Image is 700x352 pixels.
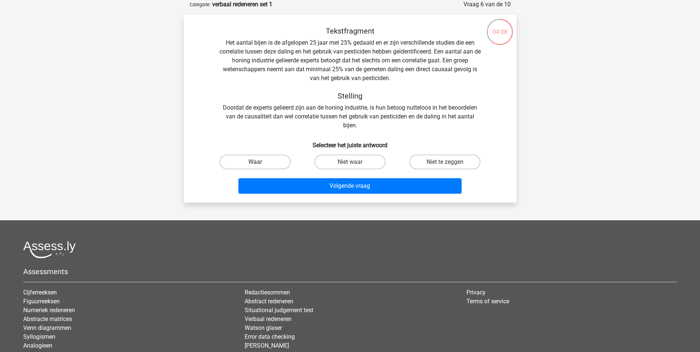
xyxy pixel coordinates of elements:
[314,155,386,169] label: Niet waar
[245,307,313,314] a: Situational judgement test
[238,178,462,194] button: Volgende vraag
[245,315,292,322] a: Verbaal redeneren
[245,289,290,296] a: Redactiesommen
[23,241,76,258] img: Assessly logo
[190,2,211,7] small: Categorie:
[409,155,480,169] label: Niet te zeggen
[212,1,272,8] strong: verbaal redeneren set 1
[245,342,289,349] a: [PERSON_NAME]
[219,92,481,100] h5: Stelling
[219,27,481,35] h5: Tekstfragment
[196,136,505,149] h6: Selecteer het juiste antwoord
[23,333,55,340] a: Syllogismen
[23,342,52,349] a: Analogieen
[23,289,57,296] a: Cijferreeksen
[466,298,509,305] a: Terms of service
[466,289,486,296] a: Privacy
[245,333,295,340] a: Error data checking
[245,298,293,305] a: Abstract redeneren
[23,298,60,305] a: Figuurreeksen
[196,27,505,130] div: Het aantal bijen is de afgelopen 25 jaar met 25% gedaald en er zijn verschillende studies die een...
[23,324,71,331] a: Venn diagrammen
[23,315,72,322] a: Abstracte matrices
[245,324,282,331] a: Watson glaser
[23,267,677,276] h5: Assessments
[220,155,291,169] label: Waar
[23,307,75,314] a: Numeriek redeneren
[486,18,514,37] div: 04:08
